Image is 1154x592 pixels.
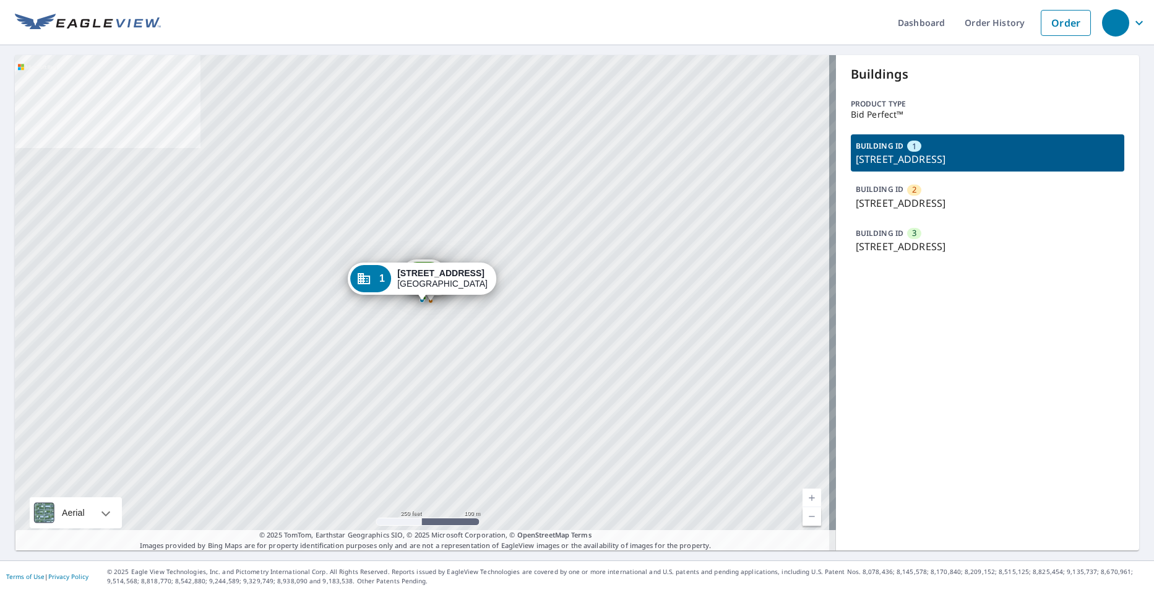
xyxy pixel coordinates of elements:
span: 1 [379,274,385,283]
strong: [STREET_ADDRESS] [397,268,484,278]
p: [STREET_ADDRESS] [856,152,1119,167]
p: [STREET_ADDRESS] [856,239,1119,254]
div: [GEOGRAPHIC_DATA] [397,268,488,289]
p: [STREET_ADDRESS] [856,196,1119,211]
span: © 2025 TomTom, Earthstar Geographics SIO, © 2025 Microsoft Corporation, © [259,530,592,541]
p: Images provided by Bing Maps are for property identification purposes only and are not a represen... [15,530,836,551]
a: OpenStreetMap [517,530,569,539]
a: Order [1041,10,1091,36]
p: BUILDING ID [856,184,903,194]
span: 1 [912,141,916,152]
div: Aerial [58,497,88,528]
div: Aerial [30,497,122,528]
span: 3 [912,227,916,239]
a: Terms [571,530,592,539]
p: Buildings [851,65,1124,84]
a: Current Level 17, Zoom In [803,489,821,507]
p: Product type [851,98,1124,110]
a: Privacy Policy [48,572,88,581]
span: 2 [912,184,916,196]
a: Terms of Use [6,572,45,581]
p: BUILDING ID [856,228,903,238]
a: Current Level 17, Zoom Out [803,507,821,526]
div: Dropped pin, building 1, Commercial property, 2247 Pasadena Way Weston, FL 33327 [348,263,496,301]
p: | [6,573,88,580]
p: © 2025 Eagle View Technologies, Inc. and Pictometry International Corp. All Rights Reserved. Repo... [107,567,1148,586]
img: EV Logo [15,14,161,32]
p: Bid Perfect™ [851,110,1124,120]
div: Dropped pin, building 3, Commercial property, 2259 Pasadena Way Weston, FL 33327 [401,259,447,298]
p: BUILDING ID [856,141,903,151]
